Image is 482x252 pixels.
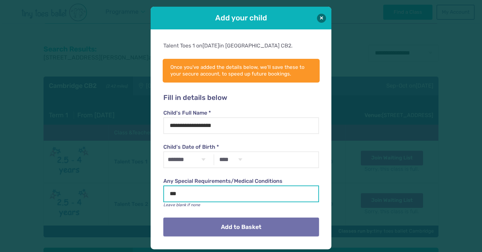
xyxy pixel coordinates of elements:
[163,177,319,185] label: Any Special Requirements/Medical Conditions
[163,218,319,236] button: Add to Basket
[169,13,313,23] h1: Add your child
[163,143,319,151] label: Child's Date of Birth *
[163,109,319,117] label: Child's Full Name *
[163,202,319,208] p: Leave blank if none
[203,42,219,49] span: [DATE]
[163,94,319,102] h2: Fill in details below
[163,42,319,49] div: Talent Toes 1 on in [GEOGRAPHIC_DATA] CB2.
[170,64,312,77] p: Once you've added the details below, we'll save these to your secure account, to speed up future ...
